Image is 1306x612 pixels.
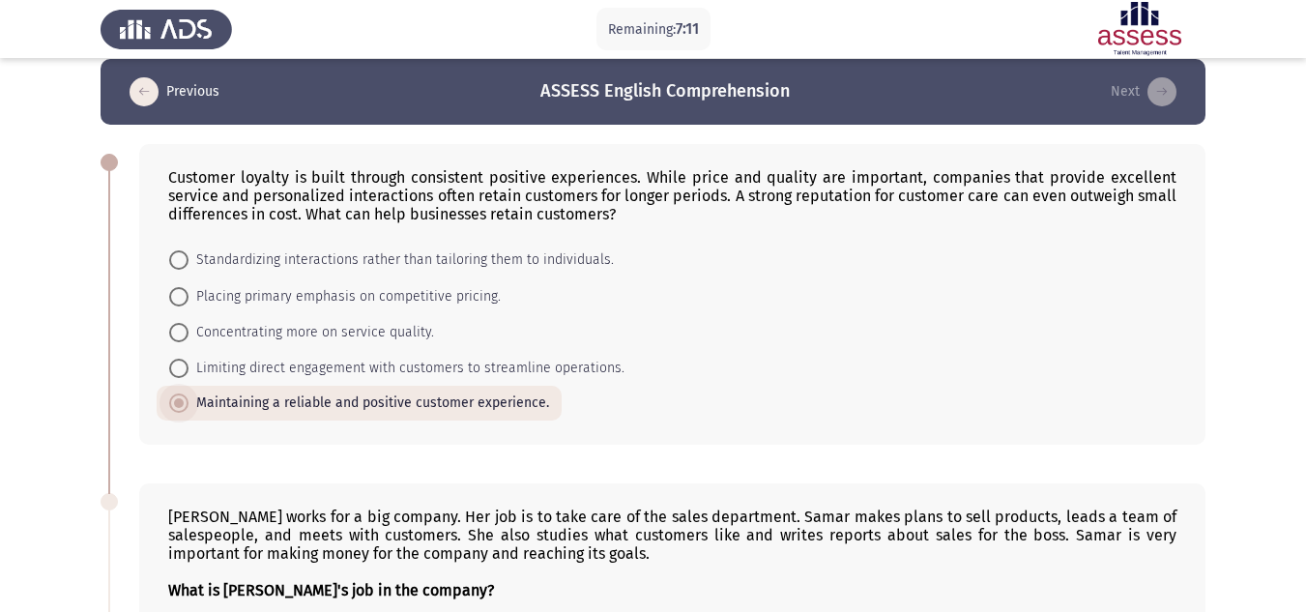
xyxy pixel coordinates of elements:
[540,79,790,103] h3: ASSESS English Comprehension
[189,285,501,308] span: Placing primary emphasis on competitive pricing.
[124,76,225,107] button: load previous page
[608,17,699,42] p: Remaining:
[168,168,1176,223] div: Customer loyalty is built through consistent positive experiences. While price and quality are im...
[189,357,624,380] span: Limiting direct engagement with customers to streamline operations.
[189,248,614,272] span: Standardizing interactions rather than tailoring them to individuals.
[189,321,434,344] span: Concentrating more on service quality.
[168,581,494,599] b: What is [PERSON_NAME]'s job in the company?
[1105,76,1182,107] button: load next page
[101,2,232,56] img: Assess Talent Management logo
[168,508,1176,599] div: [PERSON_NAME] works for a big company. Her job is to take care of the sales department. Samar mak...
[676,19,699,38] span: 7:11
[1074,2,1205,56] img: Assessment logo of ASSESS English Language Assessment (3 Module) (Ba - IB)
[189,392,549,415] span: Maintaining a reliable and positive customer experience.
